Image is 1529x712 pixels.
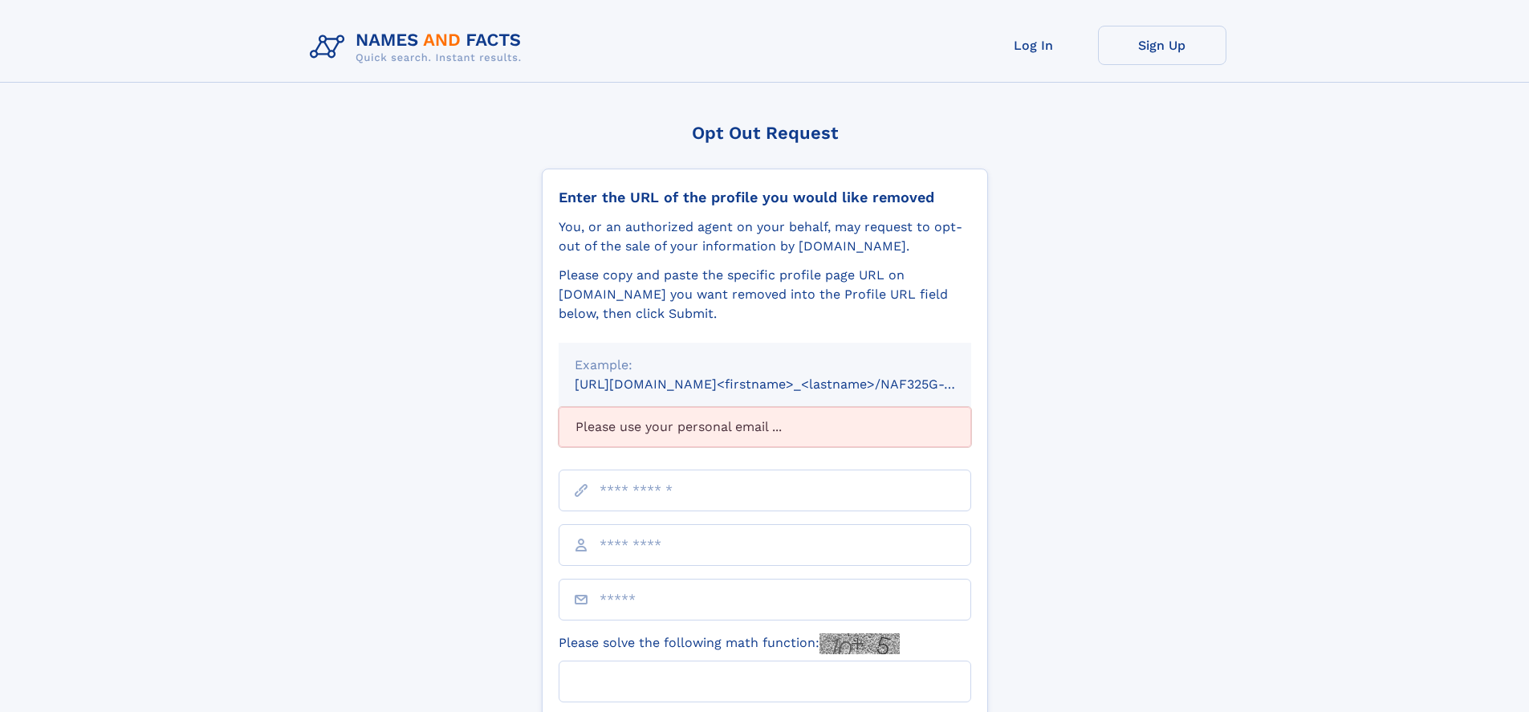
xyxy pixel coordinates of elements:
a: Log In [970,26,1098,65]
a: Sign Up [1098,26,1226,65]
small: [URL][DOMAIN_NAME]<firstname>_<lastname>/NAF325G-xxxxxxxx [575,376,1002,392]
img: Logo Names and Facts [303,26,535,69]
div: Example: [575,356,955,375]
div: You, or an authorized agent on your behalf, may request to opt-out of the sale of your informatio... [559,218,971,256]
div: Enter the URL of the profile you would like removed [559,189,971,206]
div: Please use your personal email ... [559,407,971,447]
div: Opt Out Request [542,123,988,143]
div: Please copy and paste the specific profile page URL on [DOMAIN_NAME] you want removed into the Pr... [559,266,971,323]
label: Please solve the following math function: [559,633,900,654]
